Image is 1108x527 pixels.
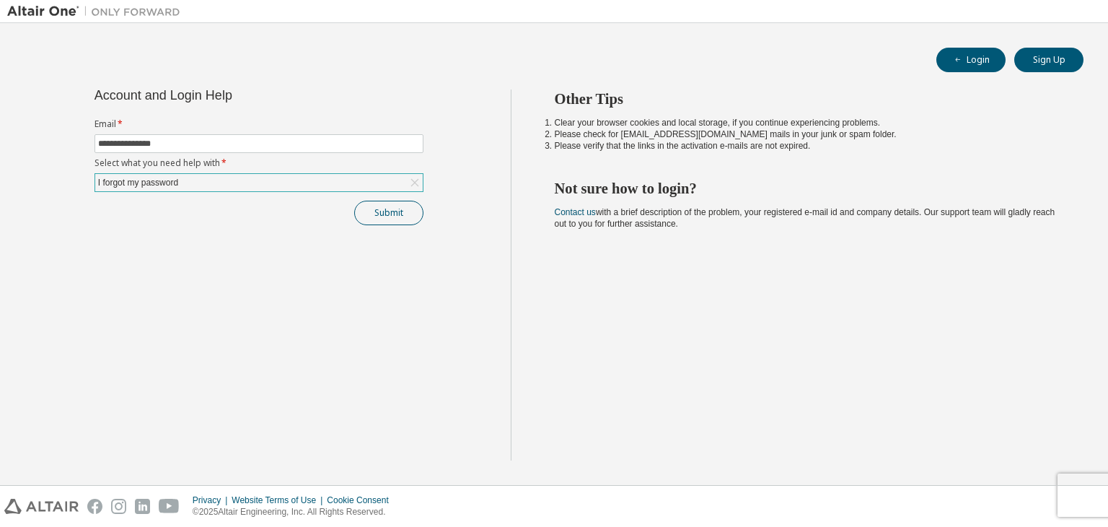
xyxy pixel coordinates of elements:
img: facebook.svg [87,499,102,514]
div: I forgot my password [95,174,423,191]
li: Please check for [EMAIL_ADDRESS][DOMAIN_NAME] mails in your junk or spam folder. [555,129,1058,140]
div: Website Terms of Use [232,495,327,506]
img: linkedin.svg [135,499,150,514]
div: Privacy [193,495,232,506]
img: altair_logo.svg [4,499,79,514]
h2: Not sure how to login? [555,179,1058,198]
div: I forgot my password [96,175,180,191]
label: Select what you need help with [94,157,423,169]
img: instagram.svg [111,499,126,514]
img: youtube.svg [159,499,180,514]
div: Cookie Consent [327,495,397,506]
button: Login [936,48,1006,72]
li: Please verify that the links in the activation e-mails are not expired. [555,140,1058,152]
p: © 2025 Altair Engineering, Inc. All Rights Reserved. [193,506,397,518]
label: Email [94,118,423,130]
li: Clear your browser cookies and local storage, if you continue experiencing problems. [555,117,1058,129]
span: with a brief description of the problem, your registered e-mail id and company details. Our suppo... [555,207,1055,229]
button: Sign Up [1014,48,1083,72]
h2: Other Tips [555,90,1058,108]
div: Account and Login Help [94,90,358,101]
img: Altair One [7,4,188,19]
button: Submit [354,201,423,225]
a: Contact us [555,207,596,217]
